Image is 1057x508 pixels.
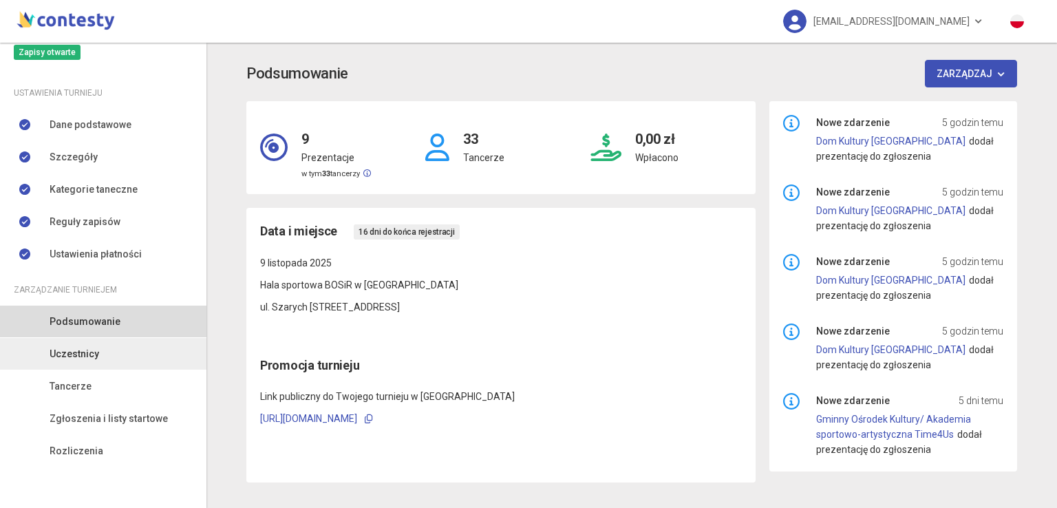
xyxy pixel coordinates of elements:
span: 5 godzin temu [942,254,1003,269]
span: Data i miejsce [260,222,337,241]
app-title: Podsumowanie [246,60,1017,87]
h4: 9 [301,115,371,150]
span: Promocja turnieju [260,358,359,372]
h4: 33 [463,115,504,150]
img: info [783,393,800,410]
span: 5 dni temu [959,393,1003,408]
span: 5 godzin temu [942,184,1003,200]
span: Tancerze [50,379,92,394]
img: info [783,184,800,201]
img: info [783,115,800,131]
div: Ustawienia turnieju [14,85,193,100]
span: Zgłoszenia i listy startowe [50,411,168,426]
h3: Podsumowanie [246,62,348,86]
p: Tancerze [463,150,504,165]
span: Nowe zdarzenie [816,254,890,269]
span: Podsumowanie [50,314,120,329]
span: Nowe zdarzenie [816,115,890,130]
strong: 33 [322,169,330,178]
span: Dane podstawowe [50,117,131,132]
p: ul. Szarych [STREET_ADDRESS] [260,299,742,315]
p: Hala sportowa BOSiR w [GEOGRAPHIC_DATA] [260,277,742,293]
a: Gminny Ośrodek Kultury/ Akademia sportowo-artystyczna Time4Us [816,414,971,440]
img: info [783,254,800,271]
span: Nowe zdarzenie [816,184,890,200]
span: Ustawienia płatności [50,246,142,262]
span: Nowe zdarzenie [816,393,890,408]
a: Dom Kultury [GEOGRAPHIC_DATA] [816,205,965,216]
small: w tym tancerzy [301,169,371,178]
a: Dom Kultury [GEOGRAPHIC_DATA] [816,275,965,286]
button: Zarządzaj [925,60,1018,87]
span: 9 listopada 2025 [260,257,332,268]
span: Zarządzanie turniejem [14,282,117,297]
span: Reguły zapisów [50,214,120,229]
h4: 0,00 zł [635,115,679,150]
a: Dom Kultury [GEOGRAPHIC_DATA] [816,344,965,355]
p: Wpłacono [635,150,679,165]
a: [URL][DOMAIN_NAME] [260,413,357,424]
span: Kategorie taneczne [50,182,138,197]
span: Szczegóły [50,149,98,165]
span: 5 godzin temu [942,115,1003,130]
img: info [783,324,800,340]
a: Dom Kultury [GEOGRAPHIC_DATA] [816,136,965,147]
p: Prezentacje [301,150,371,165]
span: [EMAIL_ADDRESS][DOMAIN_NAME] [813,7,970,36]
span: Rozliczenia [50,443,103,458]
span: Nowe zdarzenie [816,324,890,339]
span: Uczestnicy [50,346,99,361]
span: 5 godzin temu [942,324,1003,339]
span: 16 dni do końca rejestracji [354,224,460,240]
p: Link publiczny do Twojego turnieju w [GEOGRAPHIC_DATA] [260,389,742,404]
span: Zapisy otwarte [14,45,81,60]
